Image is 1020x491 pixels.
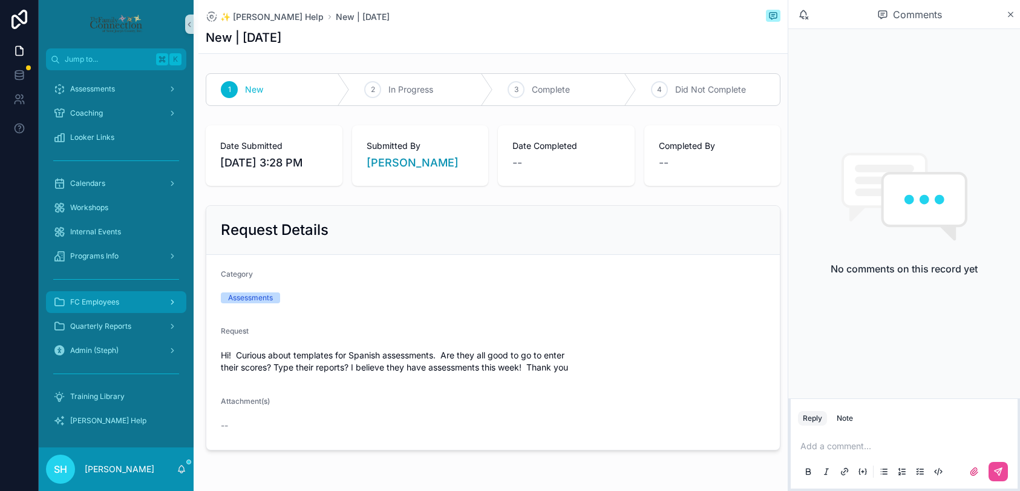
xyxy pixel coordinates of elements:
[46,315,186,337] a: Quarterly Reports
[228,85,231,94] span: 1
[46,221,186,243] a: Internal Events
[512,140,620,152] span: Date Completed
[675,84,746,96] span: Did Not Complete
[46,410,186,432] a: [PERSON_NAME] Help
[70,84,115,94] span: Assessments
[46,78,186,100] a: Assessments
[70,416,146,426] span: [PERSON_NAME] Help
[388,84,433,96] span: In Progress
[39,70,194,447] div: scrollable content
[70,227,121,237] span: Internal Events
[46,386,186,407] a: Training Library
[171,54,180,64] span: K
[46,173,186,194] a: Calendars
[798,411,827,426] button: Reply
[70,108,103,118] span: Coaching
[367,154,459,171] a: [PERSON_NAME]
[221,397,270,406] span: Attachment(s)
[221,220,329,240] h2: Request Details
[221,349,765,374] span: Hi! Curious about templates for Spanish assessments. Are they all good to go to enter their score...
[220,11,324,23] span: ✨ [PERSON_NAME] Help
[46,48,186,70] button: Jump to...K
[514,85,518,94] span: 3
[532,84,570,96] span: Complete
[206,11,324,23] a: ✨ [PERSON_NAME] Help
[832,411,858,426] button: Note
[220,154,328,171] span: [DATE] 3:28 PM
[46,127,186,148] a: Looker Links
[221,326,249,335] span: Request
[657,85,662,94] span: 4
[70,346,119,355] span: Admin (Steph)
[65,54,151,64] span: Jump to...
[46,245,186,267] a: Programs Info
[336,11,390,23] a: New | [DATE]
[245,84,263,96] span: New
[893,7,942,22] span: Comments
[70,203,108,213] span: Workshops
[70,251,119,261] span: Programs Info
[659,140,767,152] span: Completed By
[46,197,186,219] a: Workshops
[228,292,273,303] div: Assessments
[89,15,143,34] img: App logo
[70,179,105,188] span: Calendars
[46,291,186,313] a: FC Employees
[371,85,375,94] span: 2
[659,154,669,171] span: --
[221,269,253,278] span: Category
[367,140,474,152] span: Submitted By
[837,414,853,423] div: Note
[46,102,186,124] a: Coaching
[46,340,186,361] a: Admin (Steph)
[220,140,328,152] span: Date Submitted
[512,154,522,171] span: --
[70,392,125,401] span: Training Library
[85,463,154,475] p: [PERSON_NAME]
[70,297,119,307] span: FC Employees
[70,133,114,142] span: Looker Links
[54,462,67,476] span: SH
[206,29,281,46] h1: New | [DATE]
[831,262,978,276] h2: No comments on this record yet
[221,420,228,432] span: --
[70,321,131,331] span: Quarterly Reports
